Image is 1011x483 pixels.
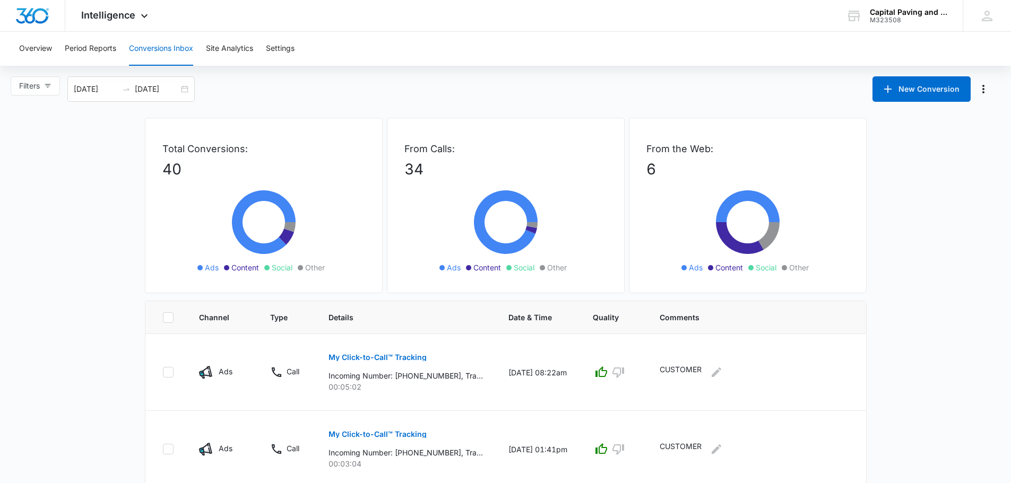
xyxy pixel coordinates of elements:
p: My Click-to-Call™ Tracking [329,431,427,438]
input: End date [135,83,179,95]
p: 40 [162,158,365,180]
p: CUSTOMER [660,441,702,458]
input: Start date [74,83,118,95]
p: Ads [219,443,232,454]
button: New Conversion [872,76,971,102]
span: swap-right [122,85,131,93]
span: Date & Time [508,312,552,323]
span: Social [272,262,292,273]
button: Site Analytics [206,32,253,66]
p: Call [287,366,299,377]
span: Ads [205,262,219,273]
button: My Click-to-Call™ Tracking [329,421,427,447]
p: Total Conversions: [162,142,365,156]
span: Social [514,262,534,273]
span: Channel [199,312,229,323]
button: Edit Comments [708,441,725,458]
button: Settings [266,32,295,66]
span: to [122,85,131,93]
p: Ads [219,366,232,377]
span: Content [473,262,501,273]
p: Incoming Number: [PHONE_NUMBER], Tracking Number: [PHONE_NUMBER], Ring To: [PHONE_NUMBER], Caller... [329,447,483,458]
span: Other [789,262,809,273]
span: Ads [689,262,703,273]
span: Quality [593,312,619,323]
span: Ads [447,262,461,273]
button: Overview [19,32,52,66]
p: CUSTOMER [660,364,702,381]
button: My Click-to-Call™ Tracking [329,345,427,370]
span: Details [329,312,468,323]
div: account id [870,16,947,24]
span: Other [305,262,325,273]
p: From the Web: [646,142,849,156]
button: Period Reports [65,32,116,66]
span: Intelligence [81,10,135,21]
button: Edit Comments [708,364,725,381]
span: Content [231,262,259,273]
button: Filters [11,76,60,95]
p: My Click-to-Call™ Tracking [329,354,427,361]
span: Filters [19,80,40,92]
td: [DATE] 08:22am [496,334,580,411]
p: 34 [404,158,607,180]
button: Conversions Inbox [129,32,193,66]
p: Call [287,443,299,454]
span: Type [270,312,288,323]
span: Content [715,262,743,273]
div: account name [870,8,947,16]
p: 00:03:04 [329,458,483,469]
span: Social [756,262,776,273]
p: From Calls: [404,142,607,156]
span: Other [547,262,567,273]
p: 00:05:02 [329,381,483,392]
p: 6 [646,158,849,180]
p: Incoming Number: [PHONE_NUMBER], Tracking Number: [PHONE_NUMBER], Ring To: [PHONE_NUMBER], Caller... [329,370,483,381]
button: Manage Numbers [975,81,992,98]
span: Comments [660,312,834,323]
